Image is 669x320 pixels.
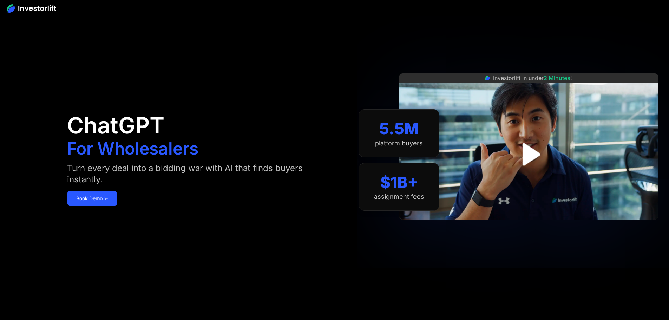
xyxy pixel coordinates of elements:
div: Investorlift in under ! [493,74,572,82]
div: 5.5M [379,119,419,138]
iframe: Customer reviews powered by Trustpilot [476,223,582,232]
h1: ChatGPT [67,114,164,137]
div: assignment fees [374,193,424,201]
a: Book Demo ➢ [67,191,117,206]
span: 2 Minutes [544,74,570,81]
div: Turn every deal into a bidding war with AI that finds buyers instantly. [67,163,320,185]
div: $1B+ [380,173,418,192]
h1: For Wholesalers [67,140,198,157]
a: open lightbox [513,139,544,170]
div: platform buyers [375,139,423,147]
